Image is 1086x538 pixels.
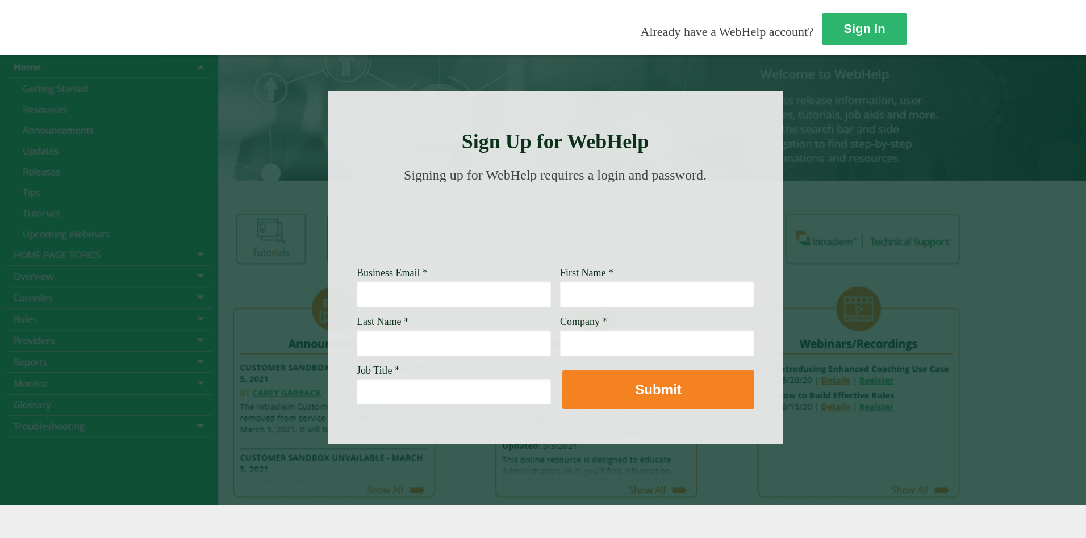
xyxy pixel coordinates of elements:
span: Job Title * [357,365,400,376]
button: Submit [562,370,754,409]
span: Already have a WebHelp account? [641,24,813,39]
span: Signing up for WebHelp requires a login and password. [404,168,707,182]
span: Business Email * [357,267,428,278]
span: Company * [560,316,608,327]
a: Sign In [822,13,907,45]
img: Need Credentials? Sign up below. Have Credentials? Use the sign-in button. [364,194,747,251]
span: First Name * [560,267,613,278]
strong: Submit [635,382,681,397]
strong: Sign Up for WebHelp [462,130,649,153]
strong: Sign In [843,22,885,36]
span: Last Name * [357,316,409,327]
